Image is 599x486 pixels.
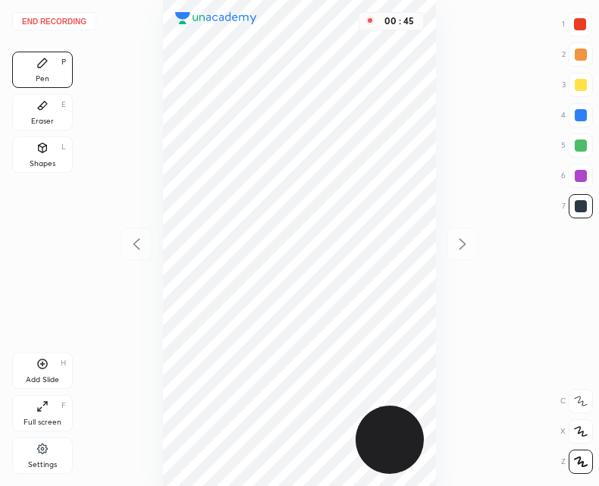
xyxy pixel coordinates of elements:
div: H [61,359,66,367]
div: C [560,389,593,413]
button: End recording [12,12,96,30]
div: Z [561,450,593,474]
div: 3 [562,73,593,97]
div: 00 : 45 [381,16,417,27]
div: 4 [561,103,593,127]
div: 5 [561,133,593,158]
div: 1 [562,12,592,36]
div: L [61,143,66,151]
div: P [61,58,66,66]
div: Pen [36,75,49,83]
div: Eraser [31,118,54,125]
div: F [61,402,66,409]
img: logo.38c385cc.svg [175,12,257,24]
div: 2 [562,42,593,67]
div: X [560,419,593,444]
div: 7 [562,194,593,218]
div: E [61,101,66,108]
div: Shapes [30,160,55,168]
div: Full screen [24,419,61,426]
div: Add Slide [26,376,59,384]
div: Settings [28,461,57,469]
div: 6 [561,164,593,188]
